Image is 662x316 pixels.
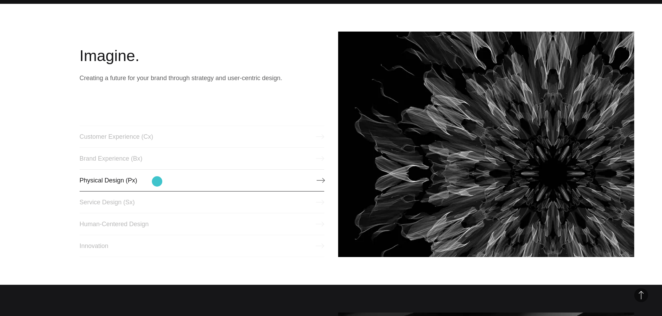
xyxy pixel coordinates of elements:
[634,288,648,302] button: Back to Top
[80,147,324,170] a: Brand Experience (Bx)
[80,73,324,83] p: Creating a future for your brand through strategy and user-centric design.
[80,213,324,235] a: Human-Centered Design
[80,45,324,66] h2: Imagine.
[80,235,324,257] a: Innovation
[80,191,324,213] a: Service Design (Sx)
[80,126,324,148] a: Customer Experience (Cx)
[80,169,324,191] a: Physical Design (Px)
